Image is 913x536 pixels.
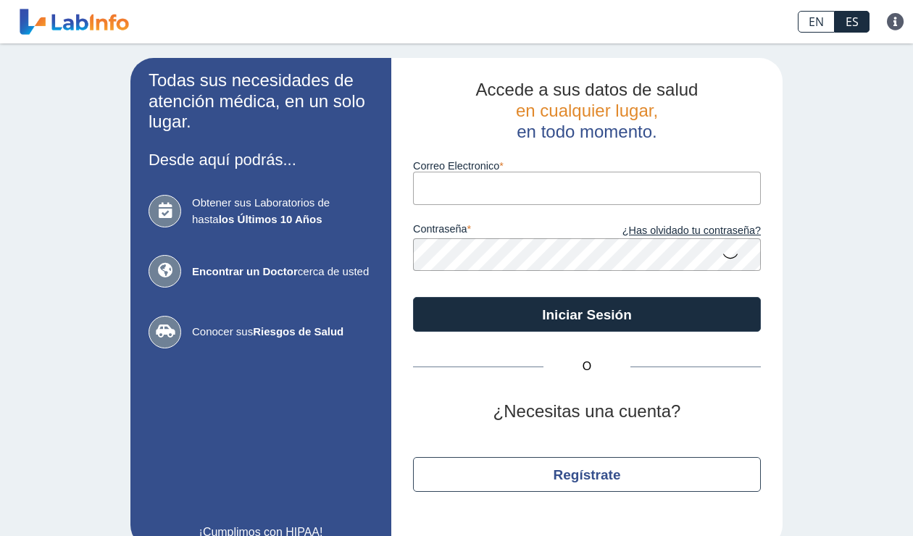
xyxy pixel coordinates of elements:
b: Riesgos de Salud [253,325,343,338]
span: Conocer sus [192,324,373,340]
span: cerca de usted [192,264,373,280]
b: Encontrar un Doctor [192,265,298,277]
span: en todo momento. [517,122,656,141]
label: contraseña [413,223,587,239]
a: EN [798,11,835,33]
h3: Desde aquí podrás... [149,151,373,169]
a: ¿Has olvidado tu contraseña? [587,223,761,239]
a: ES [835,11,870,33]
b: los Últimos 10 Años [219,213,322,225]
span: Obtener sus Laboratorios de hasta [192,195,373,227]
button: Iniciar Sesión [413,297,761,332]
span: en cualquier lugar, [516,101,658,120]
span: O [543,358,630,375]
h2: ¿Necesitas una cuenta? [413,401,761,422]
span: Accede a sus datos de salud [476,80,699,99]
button: Regístrate [413,457,761,492]
label: Correo Electronico [413,160,761,172]
h2: Todas sus necesidades de atención médica, en un solo lugar. [149,70,373,133]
